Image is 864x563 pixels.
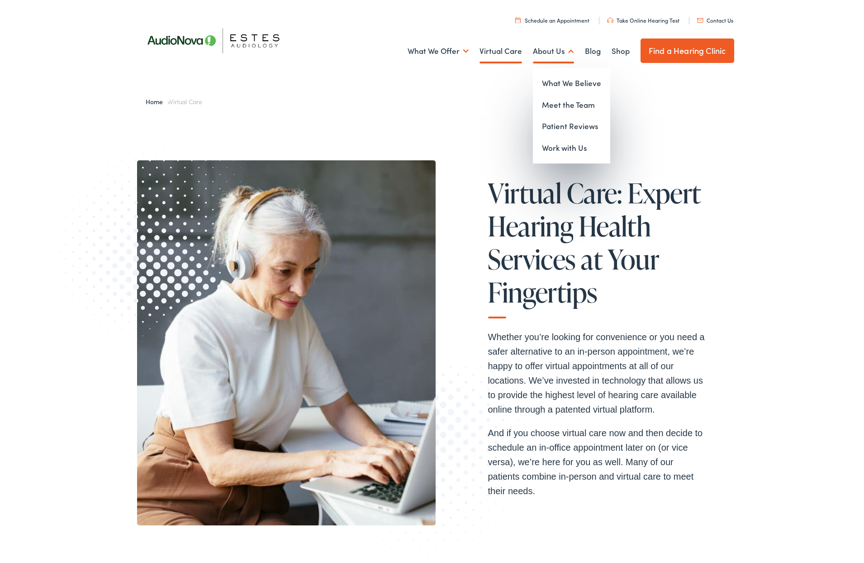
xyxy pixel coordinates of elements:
[533,92,610,114] a: Meet the Team
[170,95,202,104] span: Virtual Care
[515,14,590,22] a: Schedule an Appointment
[488,176,562,206] span: Virtual
[408,32,469,66] a: What We Offer
[612,32,630,66] a: Shop
[581,242,603,272] span: at
[479,32,522,66] a: Virtual Care
[533,70,610,92] a: What We Believe
[533,135,610,157] a: Work with Us
[146,95,167,104] a: Home
[567,176,622,206] span: Care:
[488,209,574,239] span: Hearing
[697,14,734,22] a: Contact Us
[488,327,705,414] p: Whether you’re looking for convenience or you need a safer alternative to an in-person appointmen...
[627,176,701,206] span: Expert
[608,242,659,272] span: Your
[488,242,576,272] span: Services
[533,32,574,66] a: About Us
[24,102,262,348] img: Graphic image with a halftone pattern, contributing to the site's visual design.
[607,15,613,21] img: utility icon
[641,36,734,61] a: Find a Hearing Clinic
[488,275,598,305] span: Fingertips
[533,113,610,135] a: Patient Reviews
[697,16,703,20] img: utility icon
[146,95,202,104] span: »
[585,32,601,66] a: Blog
[488,423,705,496] p: And if you choose virtual care now and then decide to schedule an in-office appointment later on ...
[137,158,436,523] img: Older woman with headphones using laptop in Texas
[579,209,650,239] span: Health
[515,15,521,21] img: utility icon
[607,14,680,22] a: Take Online Hearing Test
